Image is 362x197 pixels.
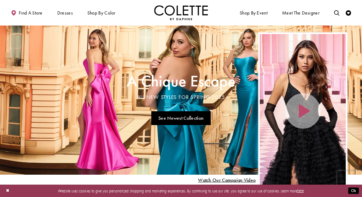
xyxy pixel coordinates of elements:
a: here [297,188,304,193]
span: Shop By Event [238,5,269,20]
img: Colette by Daphne [154,5,208,20]
span: Find a store [19,10,43,16]
span: Play Slide #15 Video [198,177,256,182]
button: Close Dialog [3,186,12,196]
span: Shop by color [87,10,116,16]
a: Check Wishlist [344,5,352,20]
a: Find a store [10,5,44,20]
button: Submit Dialog [348,187,359,194]
div: Video Player [260,34,346,188]
a: Visit Home Page [154,5,208,20]
p: Website uses cookies to give you personalized shopping and marketing experiences. By continuing t... [39,187,323,194]
span: Shop by color [86,5,117,20]
span: Shop By Event [240,10,268,16]
span: Meet the designer [282,10,320,16]
span: Dresses [57,10,73,16]
ul: Slider Links [125,109,237,127]
span: Dresses [56,5,74,20]
a: Toggle search [333,5,341,20]
a: Meet the designer [281,5,321,20]
a: See Newest Collection A Chique Escape All New Styles For Spring 2025 [151,111,211,125]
